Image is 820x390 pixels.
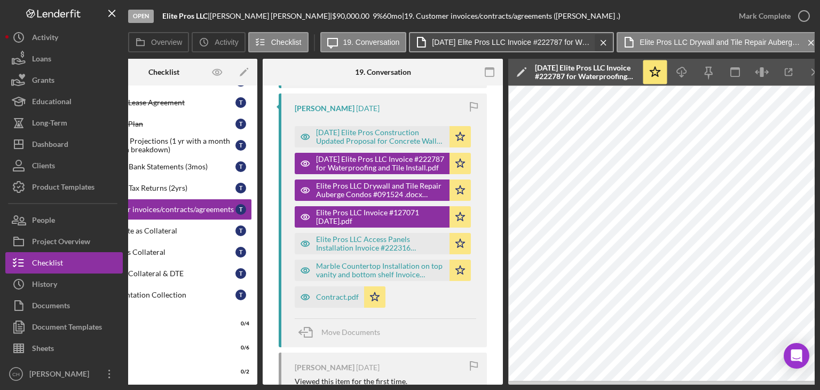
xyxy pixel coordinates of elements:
button: Overview [128,32,189,52]
text: CH [12,371,20,377]
div: T [235,247,246,258]
div: T [235,119,246,129]
a: Business Collateral & DTET [76,263,252,284]
div: Business Lease Agreement [98,98,235,107]
div: [DATE] Elite Pros LLC Invoice #222787 for Waterproofing and Tile Install.pdf [316,155,444,172]
a: Documentation CollectionT [76,284,252,306]
button: Dashboard [5,134,123,155]
div: Checklist [32,252,63,276]
button: [DATE] Elite Pros Construction Updated Proposal for Concrete Wall Structure Buildout and Door Ins... [295,126,471,147]
div: Wrap up [92,369,223,375]
a: Financial Projections (1 yr with a month by month breakdown)T [76,135,252,156]
div: Vehicle as Collateral [98,248,235,256]
div: Open Intercom Messenger [784,343,809,369]
div: Elite Pros LLC Drywall and Tile Repair Auberge Condos #091524 .docx (1).pd_20250222_175713_0000.png [316,182,444,199]
div: Documents [32,295,70,319]
a: Activity [5,27,123,48]
div: Project Overview [32,231,90,255]
button: Activity [192,32,245,52]
button: Checklist [5,252,123,274]
label: Checklist [271,38,302,46]
div: 0 / 2 [230,369,249,375]
a: Customer invoices/contracts/agreementsT [76,199,252,220]
div: Educational [32,91,72,115]
button: [DATE] Elite Pros LLC Invoice #222787 for Waterproofing and Tile Install.pdf [295,153,471,174]
a: Vehicle as CollateralT [76,241,252,263]
div: Viewed this item for the first time. [295,377,407,386]
div: 0 / 6 [230,345,249,351]
label: Activity [215,38,238,46]
a: Document Templates [5,316,123,338]
div: Personal Tax Returns (2yrs) [98,184,235,192]
a: Business PlanT [76,113,252,135]
div: Business Collateral & DTE [98,269,235,278]
button: Documents [5,295,123,316]
div: History [32,274,57,298]
div: | [162,12,210,20]
div: [DATE] Elite Pros LLC Invoice #222787 for Waterproofing and Tile Install.pdf [535,64,636,81]
div: Decision [92,321,223,327]
div: Elite Pros LLC Access Panels Installation Invoice #222316 [DATE].pdf [316,235,444,252]
div: T [235,140,246,151]
a: Personal Bank Statements (3mos)T [76,156,252,177]
div: Clients [32,155,55,179]
div: Customer invoices/contracts/agreements [98,205,235,214]
div: T [235,183,246,193]
a: Real Estate as CollateralT [76,220,252,241]
div: 9 % [373,12,383,20]
div: People [32,209,55,233]
button: Project Overview [5,231,123,252]
button: Educational [5,91,123,112]
button: Contract.pdf [295,286,385,308]
button: Elite Pros LLC Access Panels Installation Invoice #222316 [DATE].pdf [295,233,471,254]
button: CH[PERSON_NAME] [5,363,123,385]
div: T [235,97,246,108]
div: $90,000.00 [332,12,373,20]
button: Elite Pros LLC Drywall and Tile Repair Auberge Condos #091524 .docx (1).pd_20250222_175713_0000.png [295,180,471,201]
div: Long-Term [32,112,67,136]
div: T [235,268,246,279]
button: Grants [5,69,123,91]
span: Move Documents [321,327,380,337]
div: Document Templates [32,316,102,340]
div: [PERSON_NAME] [27,363,96,387]
div: Sheets [32,338,54,362]
div: Dashboard [32,134,68,158]
a: Personal Tax Returns (2yrs)T [76,177,252,199]
div: 19. Conversation [355,68,411,76]
button: Move Documents [295,319,391,346]
div: [PERSON_NAME] [PERSON_NAME] | [210,12,332,20]
div: Open [128,10,154,23]
button: People [5,209,123,231]
div: T [235,161,246,172]
button: 19. Conversation [320,32,407,52]
a: Business Lease AgreementT [76,92,252,113]
div: [PERSON_NAME] [295,104,354,113]
time: 2025-07-30 00:54 [356,104,380,113]
div: [DATE] Elite Pros Construction Updated Proposal for Concrete Wall Structure Buildout and Door Ins... [316,128,444,145]
div: Funding [92,345,223,351]
button: Mark Complete [728,5,815,27]
div: 60 mo [383,12,402,20]
label: Overview [151,38,182,46]
div: Activity [32,27,58,51]
div: Financial Projections (1 yr with a month by month breakdown) [98,137,235,154]
div: Product Templates [32,176,94,200]
button: Sheets [5,338,123,359]
time: 2025-07-30 00:53 [356,363,380,372]
button: [DATE] Elite Pros LLC Invoice #222787 for Waterproofing and Tile Install.pdf [409,32,614,52]
label: 19. Conversation [343,38,400,46]
div: Personal Bank Statements (3mos) [98,162,235,171]
button: Marble Countertop Installation on top vanity and bottom shelf Invoice #333567 [DATE] (1).pdf [295,260,471,281]
div: Loans [32,48,51,72]
div: Documentation Collection [98,291,235,299]
a: Long-Term [5,112,123,134]
div: 0 / 4 [230,321,249,327]
button: Loans [5,48,123,69]
div: Real Estate as Collateral [98,227,235,235]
